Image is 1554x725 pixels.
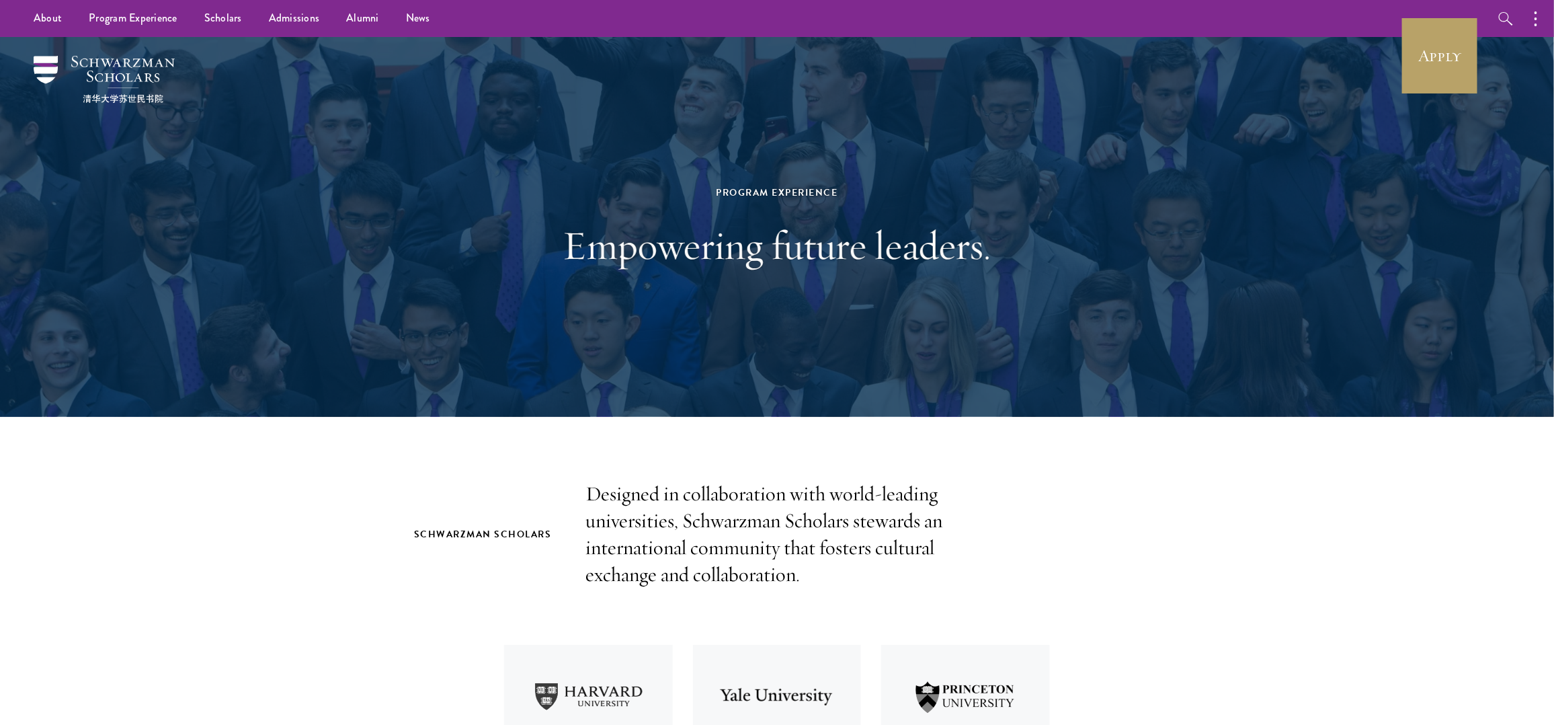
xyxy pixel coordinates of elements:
div: Program Experience [545,184,1009,201]
h2: Schwarzman Scholars [414,526,559,543]
a: Apply [1402,18,1477,93]
h1: Empowering future leaders. [545,221,1009,270]
img: Schwarzman Scholars [34,56,175,103]
p: Designed in collaboration with world-leading universities, Schwarzman Scholars stewards an intern... [585,481,969,588]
